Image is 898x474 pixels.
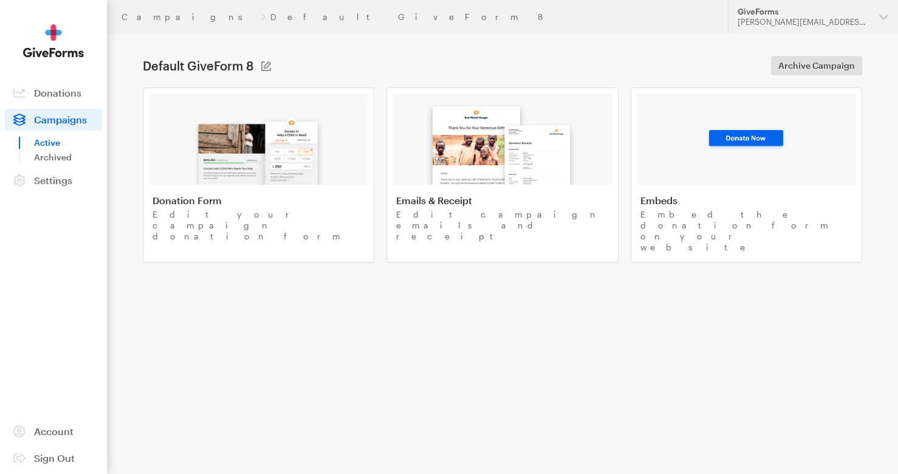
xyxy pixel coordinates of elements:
a: Archived [34,150,102,165]
span: Donations [34,87,81,98]
a: Donation Form Edit your campaign donation form [143,88,374,263]
span: Archive Campaign [778,58,855,73]
p: Edit campaign emails and receipt [396,209,608,242]
a: Campaigns [122,12,256,22]
span: Settings [34,174,72,186]
a: Settings [5,170,102,191]
div: GiveForms [738,7,869,17]
img: image-3-93ee28eb8bf338fe015091468080e1db9f51356d23dce784fdc61914b1599f14.png [705,127,787,151]
h4: Donation Form [153,194,365,207]
div: [PERSON_NAME][EMAIL_ADDRESS][DOMAIN_NAME] [738,17,869,27]
a: Archive Campaign [771,56,862,75]
h4: Emails & Receipt [396,194,608,207]
a: Emails & Receipt Edit campaign emails and receipt [386,88,618,263]
img: image-1-0e7e33c2fa879c29fc43b57e5885c2c5006ac2607a1de4641c4880897d5e5c7f.png [188,107,330,185]
a: Default GiveForm 8 [270,12,544,22]
p: Embed the donation form on your website [640,209,852,253]
h4: Embeds [640,194,852,207]
p: Edit your campaign donation form [153,209,365,242]
img: image-2-08a39f98273254a5d313507113ca8761204b64a72fdaab3e68b0fc5d6b16bc50.png [420,95,584,185]
a: Donations [5,82,102,104]
span: Campaigns [34,114,87,125]
a: Active [34,136,102,150]
img: GiveForms [23,24,84,58]
a: Embeds Embed the donation form on your website [631,88,862,263]
a: Campaigns [5,109,102,131]
h1: Default GiveForm 8 [143,58,254,73]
